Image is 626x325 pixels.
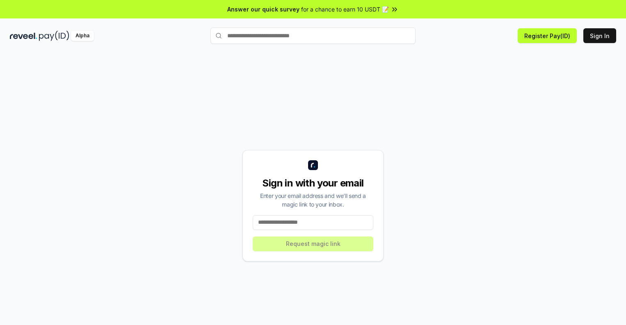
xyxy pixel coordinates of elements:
span: for a chance to earn 10 USDT 📝 [301,5,389,14]
button: Register Pay(ID) [518,28,577,43]
img: reveel_dark [10,31,37,41]
div: Sign in with your email [253,177,373,190]
span: Answer our quick survey [227,5,299,14]
img: logo_small [308,160,318,170]
img: pay_id [39,31,69,41]
div: Alpha [71,31,94,41]
button: Sign In [583,28,616,43]
div: Enter your email address and we’ll send a magic link to your inbox. [253,191,373,209]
